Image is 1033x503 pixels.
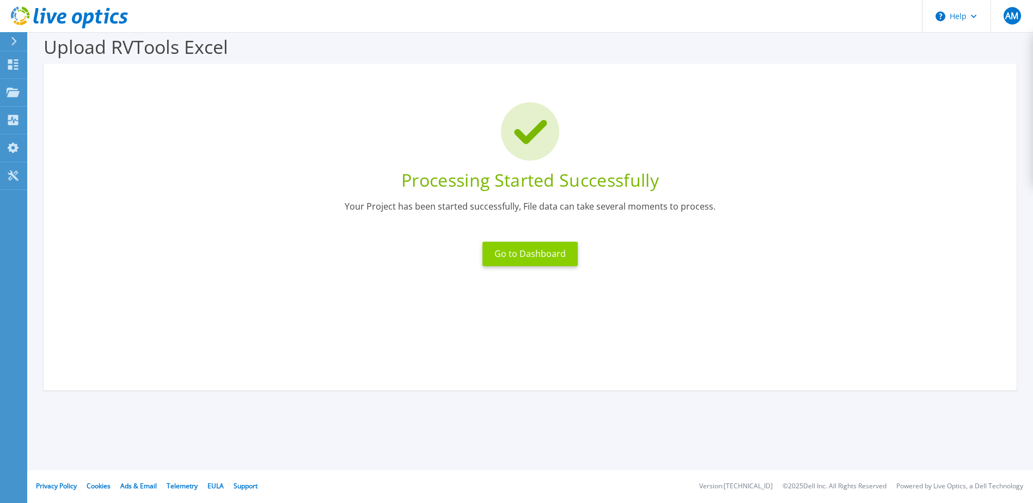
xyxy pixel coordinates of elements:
span: AM [1005,11,1018,20]
a: Privacy Policy [36,481,77,490]
h3: Upload RVTools Excel [44,34,1017,59]
button: Go to Dashboard [482,242,578,266]
li: Version: [TECHNICAL_ID] [699,483,773,490]
a: Ads & Email [120,481,157,490]
div: Your Project has been started successfully, File data can take several moments to process. [60,200,1000,227]
a: Support [234,481,258,490]
a: Cookies [87,481,111,490]
a: EULA [207,481,224,490]
li: © 2025 Dell Inc. All Rights Reserved [783,483,887,490]
a: Telemetry [167,481,198,490]
li: Powered by Live Optics, a Dell Technology [896,483,1023,490]
div: Processing Started Successfully [60,169,1000,192]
